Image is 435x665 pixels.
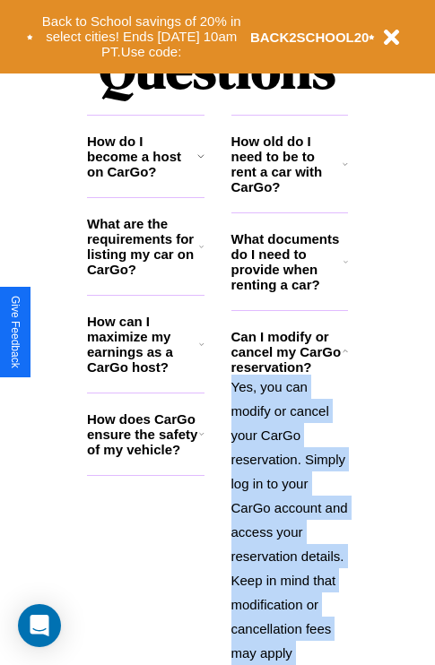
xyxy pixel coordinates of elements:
[250,30,370,45] b: BACK2SCHOOL20
[9,296,22,368] div: Give Feedback
[87,134,197,179] h3: How do I become a host on CarGo?
[33,9,250,65] button: Back to School savings of 20% in select cities! Ends [DATE] 10am PT.Use code:
[87,411,199,457] h3: How does CarGo ensure the safety of my vehicle?
[87,216,199,277] h3: What are the requirements for listing my car on CarGo?
[231,329,343,375] h3: Can I modify or cancel my CarGo reservation?
[231,134,344,194] h3: How old do I need to be to rent a car with CarGo?
[18,604,61,647] div: Open Intercom Messenger
[231,231,344,292] h3: What documents do I need to provide when renting a car?
[87,314,199,375] h3: How can I maximize my earnings as a CarGo host?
